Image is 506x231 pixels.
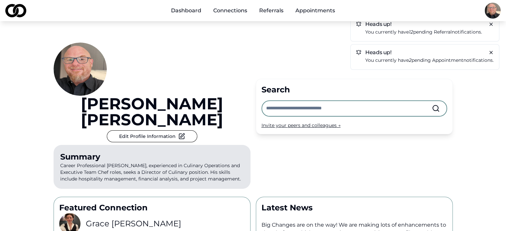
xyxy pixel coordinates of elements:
[166,4,207,17] a: Dashboard
[356,50,494,55] h5: Heads up!
[86,218,181,229] h3: Grace [PERSON_NAME]
[485,3,501,19] img: 43b71830-9d78-440a-9c3f-efcd035e12c1-New%20Head%20Shot%20V2-profile_picture.JPG
[365,57,494,64] a: You currently have2pending appointmentnotifications.
[54,43,107,96] img: 43b71830-9d78-440a-9c3f-efcd035e12c1-New%20Head%20Shot%20V2-profile_picture.JPG
[261,122,447,129] div: Invite your peers and colleagues →
[365,28,494,36] p: You currently have pending notifications.
[261,202,447,213] p: Latest News
[365,28,494,36] a: You currently have12pending referralnotifications.
[5,4,26,17] img: logo
[107,130,197,142] button: Edit Profile Information
[356,22,494,27] h5: Heads up!
[365,57,494,64] p: You currently have pending notifications.
[166,4,340,17] nav: Main
[261,84,447,95] div: Search
[54,96,251,128] a: [PERSON_NAME] [PERSON_NAME]
[409,29,413,35] em: 12
[254,4,289,17] a: Referrals
[54,145,251,189] p: Career Professional [PERSON_NAME], experienced in Culinary Operations and Executive Team Chef rol...
[409,57,412,63] em: 2
[290,4,340,17] a: Appointments
[60,152,244,162] div: Summary
[59,202,245,213] p: Featured Connection
[434,29,452,35] span: referral
[208,4,253,17] a: Connections
[432,57,463,63] span: appointment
